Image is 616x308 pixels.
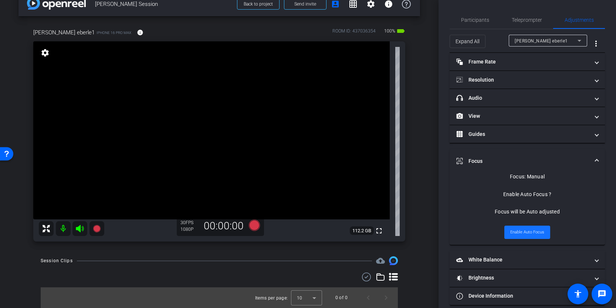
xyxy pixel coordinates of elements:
[587,35,605,52] button: More Options for Adjustments Panel
[510,173,545,180] div: Focus: Manual
[450,251,605,269] mat-expansion-panel-header: White Balance
[456,34,480,48] span: Expand All
[598,290,606,298] mat-icon: message
[456,130,589,138] mat-panel-title: Guides
[33,28,95,37] span: [PERSON_NAME] eberle1
[396,27,405,35] mat-icon: battery_std
[461,17,489,23] span: Participants
[456,256,589,264] mat-panel-title: White Balance
[294,1,316,7] span: Send invite
[186,220,193,225] span: FPS
[510,227,544,238] span: Enable Auto Focus
[456,292,589,300] mat-panel-title: Device Information
[592,39,600,48] mat-icon: more_vert
[450,89,605,107] mat-expansion-panel-header: Audio
[375,226,383,235] mat-icon: fullscreen
[450,149,605,173] mat-expansion-panel-header: Focus
[389,256,398,265] img: Session clips
[332,28,376,38] div: ROOM ID: 437036354
[376,256,385,265] span: Destinations for your clips
[515,38,568,44] span: [PERSON_NAME] eberle1
[180,220,199,226] div: 30
[450,53,605,71] mat-expansion-panel-header: Frame Rate
[450,35,485,48] button: Expand All
[573,290,582,298] mat-icon: accessibility
[503,191,552,198] div: Enable Auto Focus ?
[456,157,589,165] mat-panel-title: Focus
[450,173,605,245] div: Focus
[456,94,589,102] mat-panel-title: Audio
[512,17,542,23] span: Teleprompter
[97,30,131,35] span: iPhone 16 Pro Max
[450,269,605,287] mat-expansion-panel-header: Brightness
[456,112,589,120] mat-panel-title: View
[456,76,589,84] mat-panel-title: Resolution
[199,220,248,232] div: 00:00:00
[456,58,589,66] mat-panel-title: Frame Rate
[244,1,273,7] span: Back to project
[40,48,50,57] mat-icon: settings
[504,226,550,239] button: Enable Auto Focus
[180,226,199,232] div: 1080P
[376,256,385,265] mat-icon: cloud_upload
[137,29,143,36] mat-icon: info
[565,17,594,23] span: Adjustments
[335,294,348,301] div: 0 of 0
[383,25,396,37] span: 100%
[359,289,377,307] button: Previous page
[41,257,73,264] div: Session Clips
[255,294,288,302] div: Items per page:
[495,208,560,215] div: Focus will be Auto adjusted
[450,287,605,305] mat-expansion-panel-header: Device Information
[456,274,589,282] mat-panel-title: Brightness
[350,226,374,235] span: 112.2 GB
[450,107,605,125] mat-expansion-panel-header: View
[450,125,605,143] mat-expansion-panel-header: Guides
[377,289,395,307] button: Next page
[450,71,605,89] mat-expansion-panel-header: Resolution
